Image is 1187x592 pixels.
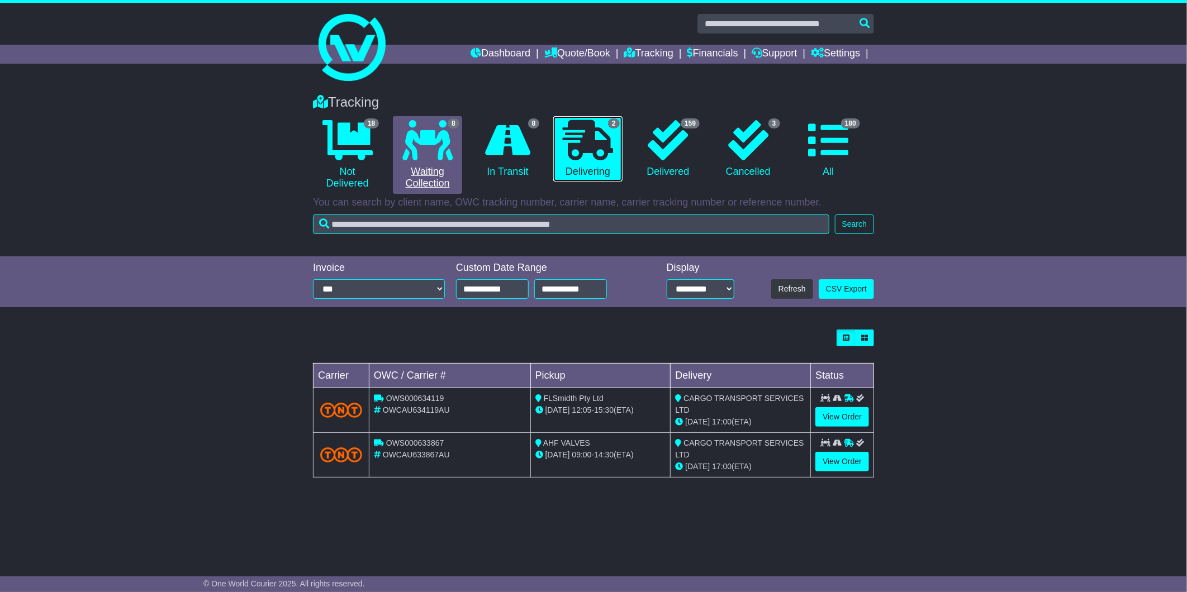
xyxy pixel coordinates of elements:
[675,416,806,428] div: (ETA)
[544,394,604,403] span: FLSmidth Pty Ltd
[473,116,542,182] a: 8 In Transit
[819,279,874,299] a: CSV Export
[448,118,459,128] span: 8
[320,403,362,418] img: TNT_Domestic.png
[634,116,702,182] a: 159 Delivered
[594,405,614,414] span: 15:30
[535,404,666,416] div: - (ETA)
[369,364,531,388] td: OWC / Carrier #
[530,364,671,388] td: Pickup
[675,438,804,459] span: CARGO TRANSPORT SERVICES LTD
[364,118,379,128] span: 18
[768,118,780,128] span: 3
[386,394,444,403] span: OWS000634119
[675,394,804,414] span: CARGO TRANSPORT SERVICES LTD
[815,452,869,471] a: View Order
[714,116,782,182] a: 3 Cancelled
[528,118,540,128] span: 8
[314,364,369,388] td: Carrier
[624,45,673,64] a: Tracking
[687,45,738,64] a: Financials
[535,449,666,461] div: - (ETA)
[681,118,700,128] span: 159
[307,94,880,111] div: Tracking
[841,118,860,128] span: 180
[671,364,811,388] td: Delivery
[685,417,710,426] span: [DATE]
[685,462,710,471] span: [DATE]
[386,438,444,447] span: OWS000633867
[712,417,732,426] span: 17:00
[553,116,622,182] a: 2 Delivering
[811,45,860,64] a: Settings
[815,407,869,427] a: View Order
[320,447,362,462] img: TNT_Domestic.png
[572,450,592,459] span: 09:00
[313,262,445,274] div: Invoice
[572,405,592,414] span: 12:05
[383,450,450,459] span: OWCAU633867AU
[752,45,797,64] a: Support
[675,461,806,472] div: (ETA)
[456,262,635,274] div: Custom Date Range
[712,462,732,471] span: 17:00
[771,279,813,299] button: Refresh
[835,214,874,234] button: Search
[811,364,874,388] td: Status
[667,262,735,274] div: Display
[608,118,620,128] span: 2
[544,45,610,64] a: Quote/Book
[545,405,570,414] span: [DATE]
[313,197,874,209] p: You can search by client name, OWC tracking number, carrier name, carrier tracking number or refe...
[313,116,382,194] a: 18 Not Delivered
[545,450,570,459] span: [DATE]
[383,405,450,414] span: OWCAU634119AU
[471,45,530,64] a: Dashboard
[203,579,365,588] span: © One World Courier 2025. All rights reserved.
[794,116,863,182] a: 180 All
[393,116,462,194] a: 8 Waiting Collection
[543,438,590,447] span: AHF VALVES
[594,450,614,459] span: 14:30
